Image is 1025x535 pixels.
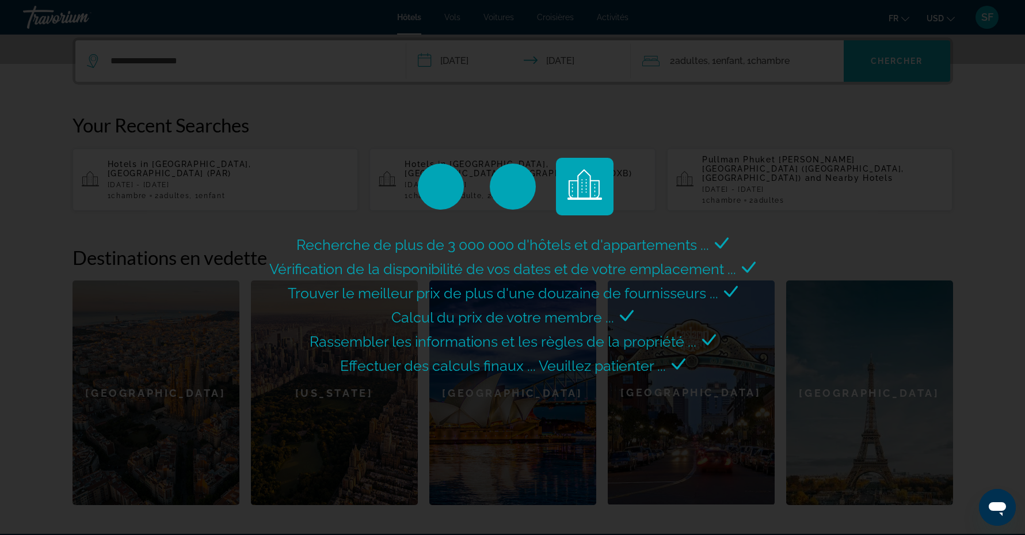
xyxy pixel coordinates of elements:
[296,236,709,253] span: Recherche de plus de 3 000 000 d'hôtels et d'appartements ...
[391,309,614,326] span: Calcul du prix de votre membre ...
[288,284,718,302] span: Trouver le meilleur prix de plus d'une douzaine de fournisseurs ...
[979,489,1016,526] iframe: Bouton de lancement de la fenêtre de messagerie
[269,260,736,278] span: Vérification de la disponibilité de vos dates et de votre emplacement ...
[310,333,696,350] span: Rassembler les informations et les règles de la propriété ...
[340,357,666,374] span: Effectuer des calculs finaux ... Veuillez patienter ...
